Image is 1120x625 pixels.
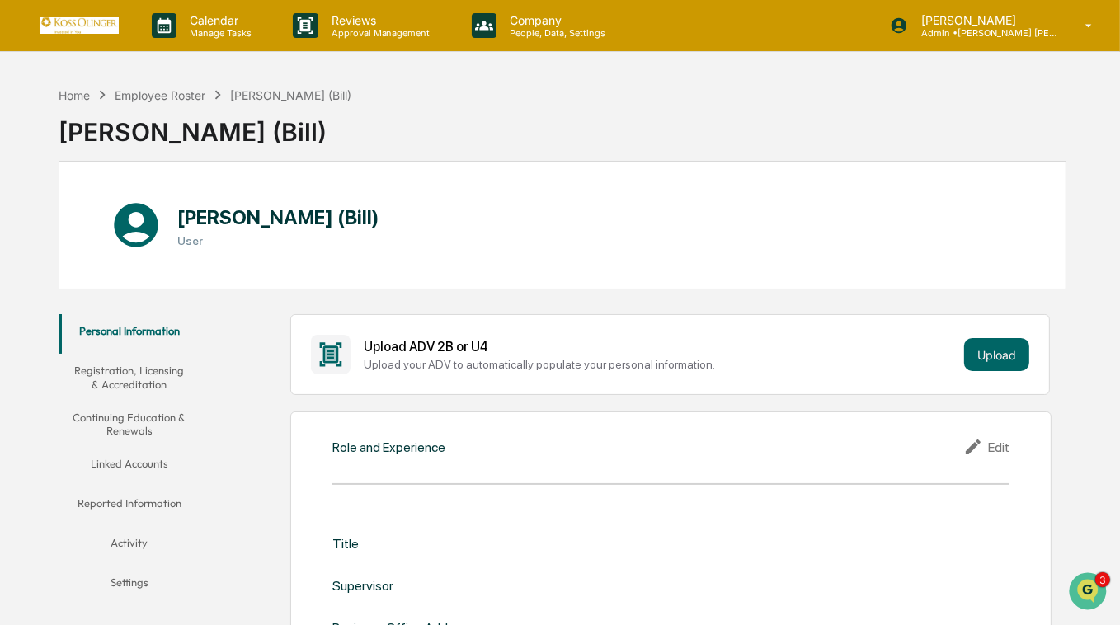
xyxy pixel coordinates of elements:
div: secondary tabs example [59,314,200,605]
img: 1746055101610-c473b297-6a78-478c-a979-82029cc54cd1 [16,125,46,155]
div: [PERSON_NAME] (Bill) [230,88,351,102]
input: Clear [43,74,272,92]
span: • [137,268,143,281]
div: 🔎 [16,369,30,383]
div: Supervisor [332,578,393,594]
p: [PERSON_NAME] [908,13,1061,27]
button: Reported Information [59,486,200,526]
img: 8933085812038_c878075ebb4cc5468115_72.jpg [35,125,64,155]
button: Personal Information [59,314,200,354]
span: Preclearance [33,336,106,353]
div: 🖐️ [16,338,30,351]
div: Past conversations [16,182,106,195]
h1: [PERSON_NAME] (Bill) [177,205,379,229]
div: Role and Experience [332,439,445,455]
button: Continuing Education & Renewals [59,401,200,448]
span: Attestations [136,336,205,353]
img: 1746055101610-c473b297-6a78-478c-a979-82029cc54cd1 [33,224,46,237]
a: Powered byPylon [116,407,200,421]
div: We're available if you need us! [74,142,227,155]
div: Home [59,88,90,102]
div: Start new chat [74,125,271,142]
p: People, Data, Settings [496,27,614,39]
img: 1746055101610-c473b297-6a78-478c-a979-82029cc54cd1 [33,269,46,282]
img: Jack Rasmussen [16,252,43,279]
div: Upload ADV 2B or U4 [364,339,958,355]
button: Activity [59,526,200,566]
div: 🗄️ [120,338,133,351]
p: Company [496,13,614,27]
span: [PERSON_NAME] [51,268,134,281]
span: [DATE] [146,223,180,237]
span: Data Lookup [33,368,104,384]
h3: User [177,234,379,247]
img: Jack Rasmussen [16,208,43,234]
p: Manage Tasks [176,27,260,39]
button: See all [256,179,300,199]
button: Linked Accounts [59,447,200,486]
button: Settings [59,566,200,605]
img: logo [40,17,119,33]
div: Edit [963,437,1009,457]
span: [DATE] [146,268,180,281]
a: 🗄️Attestations [113,330,211,359]
p: Approval Management [318,27,439,39]
div: Employee Roster [115,88,205,102]
div: Upload your ADV to automatically populate your personal information. [364,358,958,371]
a: 🖐️Preclearance [10,330,113,359]
div: [PERSON_NAME] (Bill) [59,104,352,147]
p: Reviews [318,13,439,27]
span: [PERSON_NAME] [51,223,134,237]
p: How can we help? [16,34,300,60]
p: Admin • [PERSON_NAME] [PERSON_NAME] Consulting, LLC [908,27,1061,39]
span: • [137,223,143,237]
button: Upload [964,338,1029,371]
button: Start new chat [280,130,300,150]
p: Calendar [176,13,260,27]
iframe: Open customer support [1067,571,1112,615]
span: Pylon [164,408,200,421]
a: 🔎Data Lookup [10,361,111,391]
button: Registration, Licensing & Accreditation [59,354,200,401]
div: Title [332,536,359,552]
